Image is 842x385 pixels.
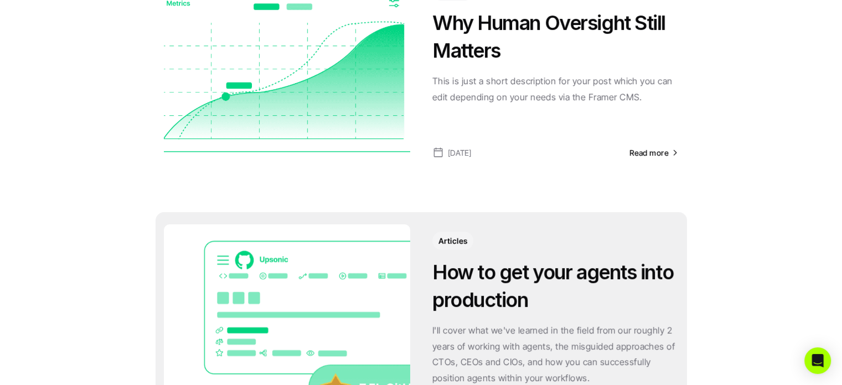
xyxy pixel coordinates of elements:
[432,9,679,65] h3: Why Human Oversight Still Matters
[804,347,831,374] div: Open Intercom Messenger
[629,147,679,158] a: Read more
[448,146,472,160] p: [DATE]
[629,148,669,157] span: Read more
[438,235,467,247] p: Articles
[432,73,679,105] p: This is just a short description for your post which you can edit depending on your needs via the...
[432,258,679,314] h3: How to get your agents into production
